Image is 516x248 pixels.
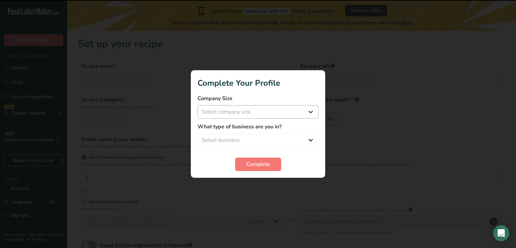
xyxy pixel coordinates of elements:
label: What type of business are you in? [198,123,318,131]
label: Company Size [198,94,318,102]
span: Complete [246,160,270,168]
button: Complete [235,158,281,171]
h1: Complete Your Profile [198,77,318,89]
div: Open Intercom Messenger [493,225,509,241]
